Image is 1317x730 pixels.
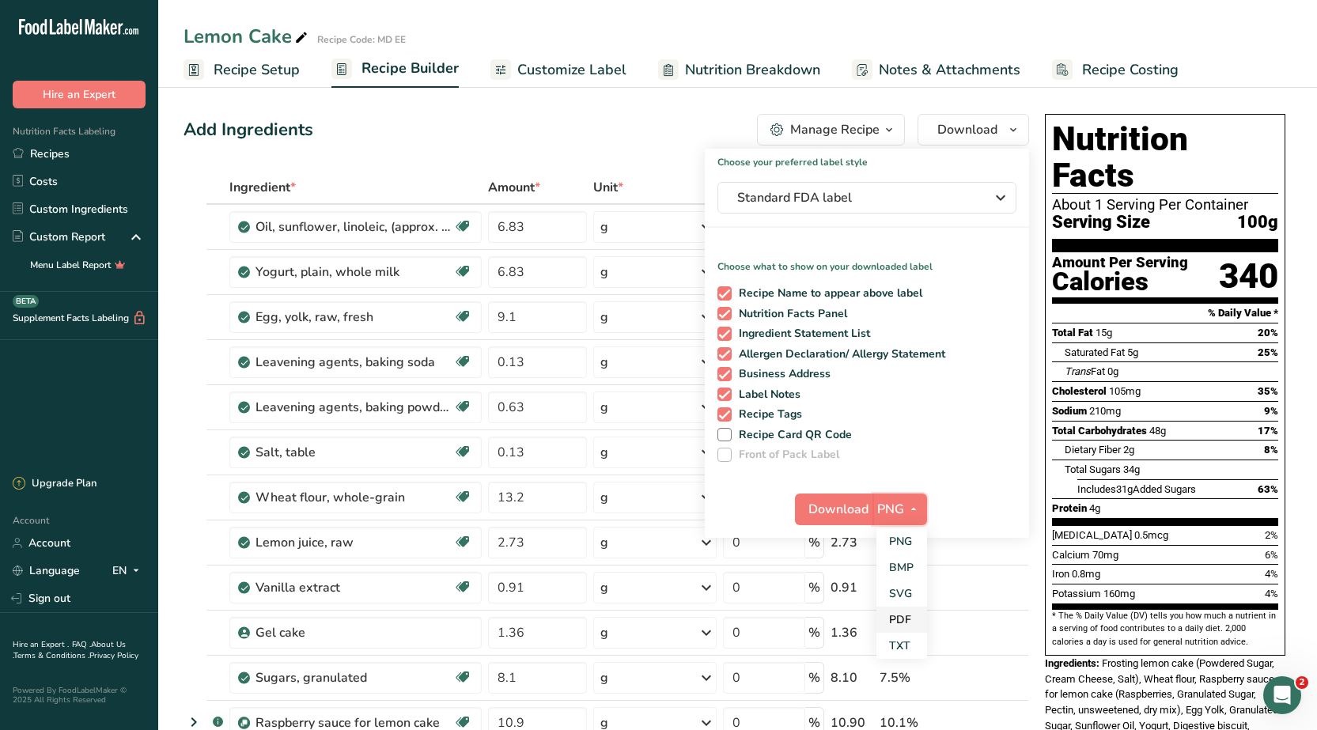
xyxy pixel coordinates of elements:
[1237,213,1278,233] span: 100g
[1045,657,1099,669] span: Ingredients:
[831,533,873,552] div: 2.73
[317,32,406,47] div: Recipe Code: MD EE
[600,217,608,236] div: g
[1107,365,1118,377] span: 0g
[13,650,89,661] a: Terms & Conditions .
[331,51,459,89] a: Recipe Builder
[658,52,820,88] a: Nutrition Breakdown
[1109,385,1141,397] span: 105mg
[1258,327,1278,339] span: 20%
[732,407,803,422] span: Recipe Tags
[705,149,1029,169] h1: Choose your preferred label style
[1052,121,1278,194] h1: Nutrition Facts
[600,353,608,372] div: g
[1082,59,1179,81] span: Recipe Costing
[1264,405,1278,417] span: 9%
[255,533,453,552] div: Lemon juice, raw
[918,114,1029,146] button: Download
[1052,385,1107,397] span: Cholesterol
[600,668,608,687] div: g
[184,52,300,88] a: Recipe Setup
[13,81,146,108] button: Hire an Expert
[872,494,927,525] button: PNG
[717,182,1016,214] button: Standard FDA label
[13,476,97,492] div: Upgrade Plan
[1052,568,1069,580] span: Iron
[732,448,840,462] span: Front of Pack Label
[600,578,608,597] div: g
[1052,213,1150,233] span: Serving Size
[876,581,927,607] a: SVG
[757,114,905,146] button: Manage Recipe
[255,398,453,417] div: Leavening agents, baking powder, low-sodium
[1072,568,1100,580] span: 0.8mg
[831,623,873,642] div: 1.36
[255,488,453,507] div: Wheat flour, whole-grain
[13,639,126,661] a: About Us .
[1263,676,1301,714] iframe: Intercom live chat
[13,686,146,705] div: Powered By FoodLabelMaker © 2025 All Rights Reserved
[600,488,608,507] div: g
[72,639,91,650] a: FAQ .
[831,668,873,687] div: 8.10
[184,117,313,143] div: Add Ingredients
[1264,444,1278,456] span: 8%
[1096,327,1112,339] span: 15g
[705,247,1029,274] p: Choose what to show on your downloaded label
[1052,52,1179,88] a: Recipe Costing
[879,59,1020,81] span: Notes & Attachments
[1265,568,1278,580] span: 4%
[1149,425,1166,437] span: 48g
[1265,529,1278,541] span: 2%
[1089,502,1100,514] span: 4g
[1052,610,1278,649] section: * The % Daily Value (DV) tells you how much a nutrient in a serving of food contributes to a dail...
[732,347,946,361] span: Allergen Declaration/ Allergy Statement
[1052,405,1087,417] span: Sodium
[852,52,1020,88] a: Notes & Attachments
[214,59,300,81] span: Recipe Setup
[808,500,869,519] span: Download
[1052,255,1188,270] div: Amount Per Serving
[255,623,453,642] div: Gel cake
[732,388,801,402] span: Label Notes
[876,528,927,554] a: PNG
[1296,676,1308,689] span: 2
[255,263,453,282] div: Yogurt, plain, whole milk
[600,533,608,552] div: g
[255,353,453,372] div: Leavening agents, baking soda
[600,443,608,462] div: g
[1065,346,1125,358] span: Saturated Fat
[1052,270,1188,293] div: Calories
[732,307,848,321] span: Nutrition Facts Panel
[1052,425,1147,437] span: Total Carbohydrates
[1065,365,1105,377] span: Fat
[1123,444,1134,456] span: 2g
[732,327,871,341] span: Ingredient Statement List
[1052,197,1278,213] div: About 1 Serving Per Container
[238,717,250,729] img: Sub Recipe
[880,668,954,687] div: 7.5%
[1258,385,1278,397] span: 35%
[876,607,927,633] a: PDF
[600,623,608,642] div: g
[737,188,975,207] span: Standard FDA label
[1089,405,1121,417] span: 210mg
[1077,483,1196,495] span: Includes Added Sugars
[831,578,873,597] div: 0.91
[1065,444,1121,456] span: Dietary Fiber
[1258,425,1278,437] span: 17%
[1092,549,1118,561] span: 70mg
[488,178,540,197] span: Amount
[255,668,453,687] div: Sugars, granulated
[13,229,105,245] div: Custom Report
[89,650,138,661] a: Privacy Policy
[13,557,80,584] a: Language
[1258,483,1278,495] span: 63%
[490,52,626,88] a: Customize Label
[795,494,872,525] button: Download
[1219,255,1278,297] div: 340
[1123,463,1140,475] span: 34g
[1052,502,1087,514] span: Protein
[877,500,904,519] span: PNG
[937,120,997,139] span: Download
